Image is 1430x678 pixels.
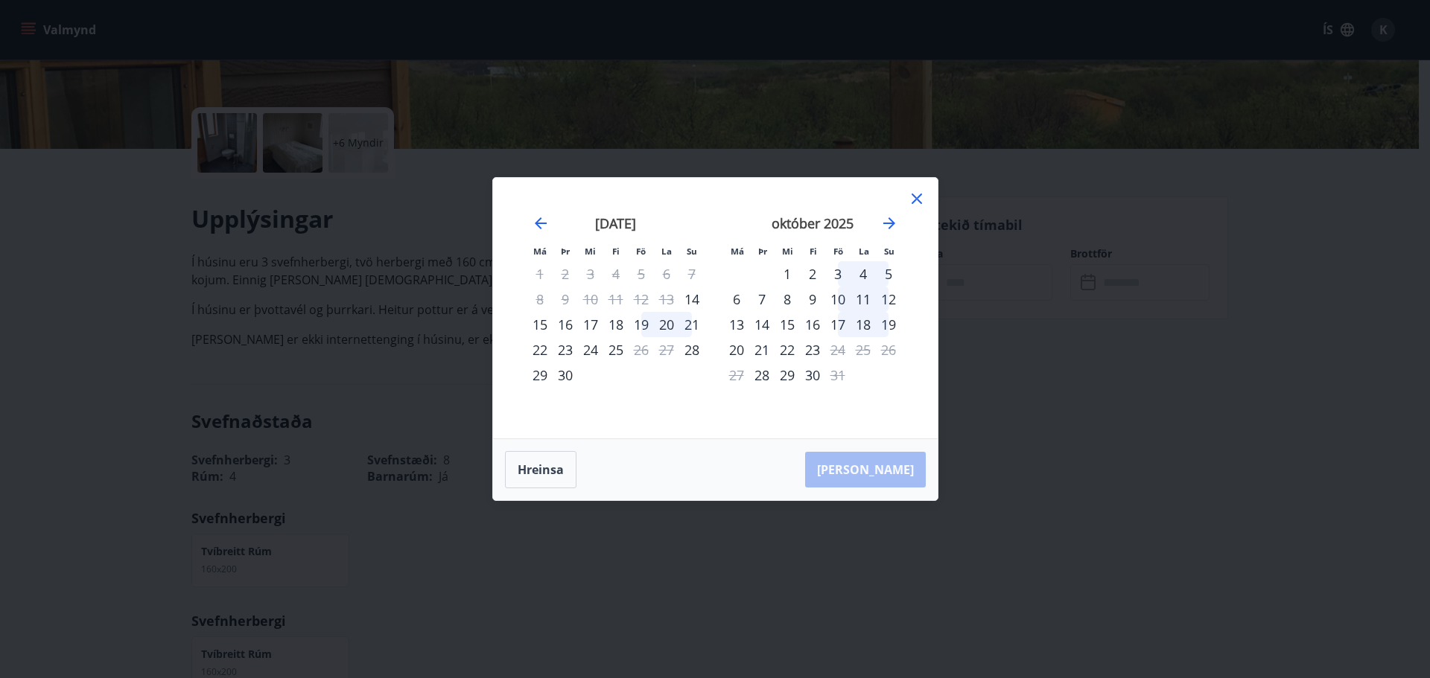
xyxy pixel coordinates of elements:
[679,287,705,312] td: Choose sunnudagur, 14. september 2025 as your check-in date. It’s available.
[629,337,654,362] td: Not available. föstudagur, 26. september 2025
[876,312,901,337] td: Choose sunnudagur, 19. október 2025 as your check-in date. It’s available.
[851,287,876,312] td: Choose laugardagur, 11. október 2025 as your check-in date. It’s available.
[833,246,843,257] small: Fö
[679,337,705,362] div: Aðeins innritun í boði
[603,261,629,287] td: Not available. fimmtudagur, 4. september 2025
[800,261,825,287] td: Choose fimmtudagur, 2. október 2025 as your check-in date. It’s available.
[553,287,578,312] td: Not available. þriðjudagur, 9. september 2025
[800,337,825,362] div: 23
[553,261,578,287] td: Not available. þriðjudagur, 2. september 2025
[851,261,876,287] td: Choose laugardagur, 4. október 2025 as your check-in date. It’s available.
[884,246,894,257] small: Su
[553,312,578,337] div: 16
[825,261,851,287] div: 3
[749,312,775,337] div: 14
[553,362,578,388] div: 30
[629,312,654,337] div: 19
[578,337,603,362] td: Choose miðvikudagur, 24. september 2025 as your check-in date. It’s available.
[825,337,851,362] div: Aðeins útritun í boði
[851,312,876,337] td: Choose laugardagur, 18. október 2025 as your check-in date. It’s available.
[810,246,817,257] small: Fi
[800,287,825,312] div: 9
[876,337,901,362] td: Not available. sunnudagur, 26. október 2025
[527,312,553,337] td: Choose mánudagur, 15. september 2025 as your check-in date. It’s available.
[603,337,629,362] div: 25
[851,337,876,362] td: Not available. laugardagur, 25. október 2025
[825,312,851,337] td: Choose föstudagur, 17. október 2025 as your check-in date. It’s available.
[654,312,679,337] td: Choose laugardagur, 20. september 2025 as your check-in date. It’s available.
[775,287,800,312] td: Choose miðvikudagur, 8. október 2025 as your check-in date. It’s available.
[880,214,898,232] div: Move forward to switch to the next month.
[758,246,767,257] small: Þr
[859,246,869,257] small: La
[775,362,800,388] td: Choose miðvikudagur, 29. október 2025 as your check-in date. It’s available.
[533,246,547,257] small: Má
[629,312,654,337] td: Choose föstudagur, 19. september 2025 as your check-in date. It’s available.
[654,312,679,337] div: 20
[527,287,553,312] td: Not available. mánudagur, 8. september 2025
[825,362,851,388] td: Not available. föstudagur, 31. október 2025
[578,312,603,337] td: Choose miðvikudagur, 17. september 2025 as your check-in date. It’s available.
[775,261,800,287] td: Choose miðvikudagur, 1. október 2025 as your check-in date. It’s available.
[749,362,775,388] div: Aðeins innritun í boði
[775,312,800,337] div: 15
[553,337,578,362] td: Choose þriðjudagur, 23. september 2025 as your check-in date. It’s available.
[724,287,749,312] div: 6
[724,337,749,362] td: Choose mánudagur, 20. október 2025 as your check-in date. It’s available.
[595,214,636,232] strong: [DATE]
[629,261,654,287] td: Not available. föstudagur, 5. september 2025
[800,362,825,388] td: Choose fimmtudagur, 30. október 2025 as your check-in date. It’s available.
[775,337,800,362] div: 22
[654,261,679,287] td: Not available. laugardagur, 6. september 2025
[775,312,800,337] td: Choose miðvikudagur, 15. október 2025 as your check-in date. It’s available.
[532,214,550,232] div: Move backward to switch to the previous month.
[527,337,553,362] td: Choose mánudagur, 22. september 2025 as your check-in date. It’s available.
[629,287,654,312] td: Not available. föstudagur, 12. september 2025
[749,287,775,312] div: 7
[561,246,570,257] small: Þr
[724,362,749,388] td: Not available. mánudagur, 27. október 2025
[527,362,553,388] div: 29
[825,287,851,312] div: 10
[876,312,901,337] div: 19
[585,246,596,257] small: Mi
[825,362,851,388] div: Aðeins útritun í boði
[749,287,775,312] td: Choose þriðjudagur, 7. október 2025 as your check-in date. It’s available.
[749,362,775,388] td: Choose þriðjudagur, 28. október 2025 as your check-in date. It’s available.
[851,261,876,287] div: 4
[654,337,679,362] td: Not available. laugardagur, 27. september 2025
[527,362,553,388] td: Choose mánudagur, 29. september 2025 as your check-in date. It’s available.
[800,312,825,337] td: Choose fimmtudagur, 16. október 2025 as your check-in date. It’s available.
[661,246,672,257] small: La
[578,287,603,312] td: Not available. miðvikudagur, 10. september 2025
[749,337,775,362] td: Choose þriðjudagur, 21. október 2025 as your check-in date. It’s available.
[851,312,876,337] div: 18
[679,312,705,337] td: Choose sunnudagur, 21. september 2025 as your check-in date. It’s available.
[687,246,697,257] small: Su
[679,261,705,287] td: Not available. sunnudagur, 7. september 2025
[775,362,800,388] div: 29
[749,312,775,337] td: Choose þriðjudagur, 14. október 2025 as your check-in date. It’s available.
[800,312,825,337] div: 16
[876,287,901,312] div: 12
[553,337,578,362] div: 23
[825,337,851,362] td: Not available. föstudagur, 24. október 2025
[825,312,851,337] div: 17
[800,362,825,388] div: 30
[724,312,749,337] td: Choose mánudagur, 13. október 2025 as your check-in date. It’s available.
[724,312,749,337] div: 13
[603,312,629,337] td: Choose fimmtudagur, 18. september 2025 as your check-in date. It’s available.
[724,337,749,362] div: 20
[876,287,901,312] td: Choose sunnudagur, 12. október 2025 as your check-in date. It’s available.
[636,246,646,257] small: Fö
[654,287,679,312] td: Not available. laugardagur, 13. september 2025
[775,261,800,287] div: 1
[553,362,578,388] td: Choose þriðjudagur, 30. september 2025 as your check-in date. It’s available.
[800,261,825,287] div: 2
[603,287,629,312] td: Not available. fimmtudagur, 11. september 2025
[603,337,629,362] td: Choose fimmtudagur, 25. september 2025 as your check-in date. It’s available.
[527,261,553,287] td: Not available. mánudagur, 1. september 2025
[876,261,901,287] div: 5
[527,312,553,337] div: 15
[800,337,825,362] td: Choose fimmtudagur, 23. október 2025 as your check-in date. It’s available.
